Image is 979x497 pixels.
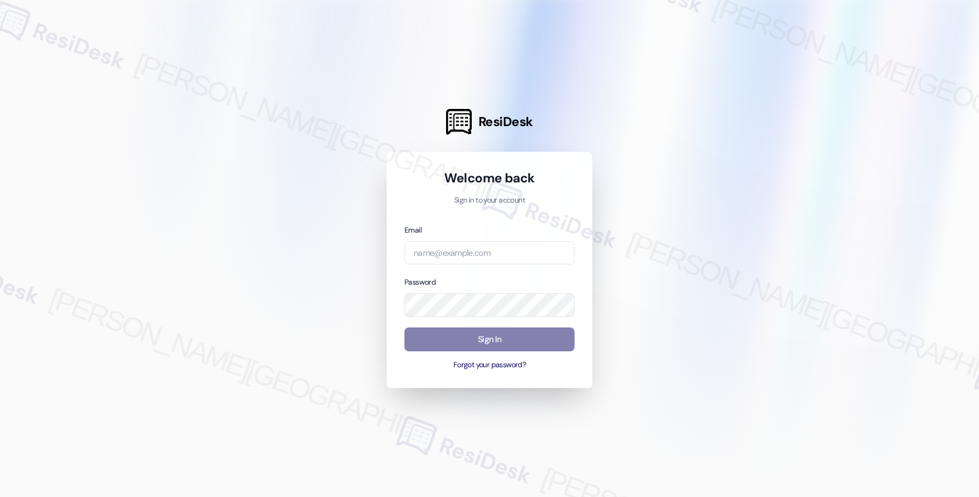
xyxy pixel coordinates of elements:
[404,277,436,287] label: Password
[404,225,422,235] label: Email
[404,327,575,351] button: Sign In
[404,170,575,187] h1: Welcome back
[404,195,575,206] p: Sign in to your account
[478,113,533,130] span: ResiDesk
[446,109,472,135] img: ResiDesk Logo
[404,360,575,371] button: Forgot your password?
[404,241,575,265] input: name@example.com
